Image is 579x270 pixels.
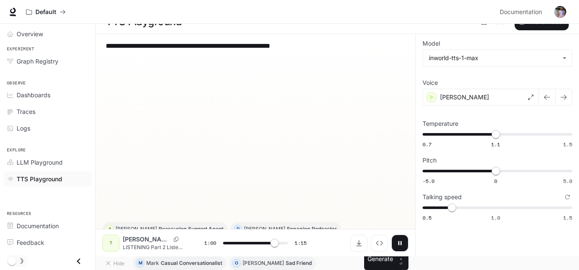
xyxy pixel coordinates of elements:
button: User avatar [552,3,569,20]
p: [PERSON_NAME] [243,261,284,266]
a: Traces [3,104,92,119]
button: MMarkCasual Conversationalist [133,256,226,270]
span: Overview [17,29,43,38]
div: inworld-tts-1-max [423,50,572,66]
p: Temperature [423,121,458,127]
a: TTS Playground [3,171,92,186]
span: 1:15 [295,239,307,247]
div: O [233,256,240,270]
span: Documentation [17,221,59,230]
p: Engaging Podcaster [287,226,337,232]
span: 1.5 [563,214,572,221]
button: A[PERSON_NAME]Reassuring Support Agent [102,222,227,236]
button: GenerateCTRL +⏎ [364,248,408,270]
p: Voice [423,80,438,86]
p: Sad Friend [286,261,312,266]
button: O[PERSON_NAME]Sad Friend [229,256,316,270]
p: Default [35,9,56,16]
span: Traces [17,107,35,116]
div: T [104,236,118,250]
p: LISTENING Part 2 Listen to a talk about a wildlife trip. Then answer questions from 11 to 20. Wel... [123,244,184,251]
span: Dashboards [17,90,50,99]
p: [PERSON_NAME] [123,235,170,244]
span: Dark mode toggle [8,256,16,265]
span: LLM Playground [17,158,63,167]
span: 0 [494,177,497,185]
a: Logs [3,121,92,136]
span: Feedback [17,238,44,247]
p: ⏎ [397,251,405,267]
button: Reset to default [563,192,572,202]
img: User avatar [554,6,566,18]
a: Overview [3,26,92,41]
button: Inspect [371,235,388,252]
span: 1:00 [204,239,216,247]
a: LLM Playground [3,155,92,170]
span: 5.0 [563,177,572,185]
span: Logs [17,124,30,133]
p: Model [423,41,440,46]
button: Close drawer [69,253,88,270]
span: -5.0 [423,177,434,185]
p: Talking speed [423,194,462,200]
button: Copy Voice ID [170,237,182,242]
p: Mark [146,261,159,266]
button: D[PERSON_NAME]Engaging Podcaster [231,222,341,236]
span: 0.7 [423,141,431,148]
p: Reassuring Support Agent [159,226,223,232]
span: Documentation [500,7,542,17]
span: TTS Playground [17,174,62,183]
a: Documentation [3,218,92,233]
p: CTRL + [397,251,405,261]
a: Feedback [3,235,92,250]
span: 1.5 [563,141,572,148]
a: Graph Registry [3,54,92,69]
div: M [136,256,144,270]
button: All workspaces [22,3,69,20]
p: [PERSON_NAME] [440,93,489,102]
span: 0.5 [423,214,431,221]
a: Dashboards [3,87,92,102]
span: Graph Registry [17,57,58,66]
div: inworld-tts-1-max [429,54,558,62]
p: [PERSON_NAME] [116,226,157,232]
span: 1.0 [491,214,500,221]
a: Documentation [496,3,548,20]
span: 1.1 [491,141,500,148]
p: Casual Conversationalist [161,261,222,266]
button: Download audio [350,235,368,252]
button: Hide [102,256,130,270]
p: Pitch [423,157,437,163]
p: [PERSON_NAME] [244,226,285,232]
